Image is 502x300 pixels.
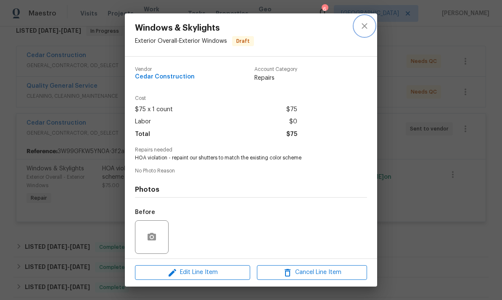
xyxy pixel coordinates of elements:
span: $75 x 1 count [135,104,173,116]
span: Repairs [254,74,297,82]
span: Cost [135,96,297,101]
span: Repairs needed [135,147,367,153]
span: Edit Line Item [137,267,248,278]
span: Windows & Skylights [135,23,254,33]
span: Exterior Overall - Exterior Windows [135,38,227,44]
span: $75 [286,128,297,141]
span: $0 [289,116,297,128]
button: close [354,16,375,36]
div: 6 [322,5,328,13]
button: Edit Line Item [135,265,250,280]
span: Draft [233,37,253,45]
span: Vendor [135,67,195,72]
span: Labor [135,116,151,128]
span: Cancel Line Item [259,267,365,278]
span: No Photo Reason [135,168,367,174]
button: Cancel Line Item [257,265,367,280]
span: Account Category [254,67,297,72]
span: Cedar Construction [135,74,195,80]
h4: Photos [135,185,367,194]
span: $75 [286,104,297,116]
span: HOA violation - repaint our shutters to match the existing color scheme [135,154,344,162]
h5: Before [135,209,155,215]
span: Total [135,128,150,141]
